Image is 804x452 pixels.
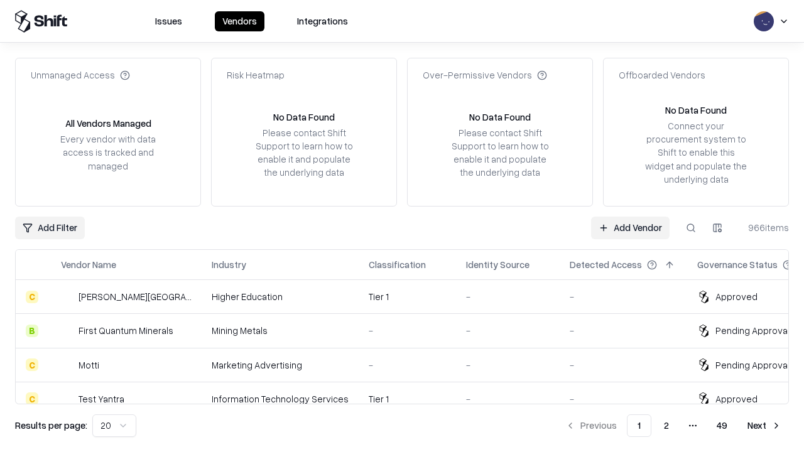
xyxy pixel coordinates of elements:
[466,290,550,303] div: -
[290,11,356,31] button: Integrations
[665,104,727,117] div: No Data Found
[644,119,748,186] div: Connect your procurement system to Shift to enable this widget and populate the underlying data
[570,358,677,372] div: -
[697,258,778,271] div: Governance Status
[715,392,758,406] div: Approved
[570,258,642,271] div: Detected Access
[369,358,446,372] div: -
[369,392,446,406] div: Tier 1
[215,11,264,31] button: Vendors
[26,291,38,303] div: C
[148,11,190,31] button: Issues
[79,392,124,406] div: Test Yantra
[627,414,651,437] button: 1
[423,68,547,82] div: Over-Permissive Vendors
[715,324,790,337] div: Pending Approval
[79,324,173,337] div: First Quantum Minerals
[570,392,677,406] div: -
[466,392,550,406] div: -
[61,291,73,303] img: Reichman University
[31,68,130,82] div: Unmanaged Access
[619,68,705,82] div: Offboarded Vendors
[448,126,552,180] div: Please contact Shift Support to learn how to enable it and populate the underlying data
[707,414,737,437] button: 49
[252,126,356,180] div: Please contact Shift Support to learn how to enable it and populate the underlying data
[212,290,349,303] div: Higher Education
[227,68,285,82] div: Risk Heatmap
[715,290,758,303] div: Approved
[15,217,85,239] button: Add Filter
[739,221,789,234] div: 966 items
[654,414,679,437] button: 2
[61,325,73,337] img: First Quantum Minerals
[56,132,160,172] div: Every vendor with data access is tracked and managed
[591,217,670,239] a: Add Vendor
[466,258,530,271] div: Identity Source
[61,392,73,405] img: Test Yantra
[715,358,790,372] div: Pending Approval
[212,324,349,337] div: Mining Metals
[26,358,38,371] div: C
[212,358,349,372] div: Marketing Advertising
[740,414,789,437] button: Next
[61,358,73,371] img: Motti
[65,117,151,130] div: All Vendors Managed
[466,358,550,372] div: -
[212,258,246,271] div: Industry
[369,258,426,271] div: Classification
[369,290,446,303] div: Tier 1
[212,392,349,406] div: Information Technology Services
[570,290,677,303] div: -
[79,358,99,372] div: Motti
[26,392,38,405] div: C
[79,290,192,303] div: [PERSON_NAME][GEOGRAPHIC_DATA]
[466,324,550,337] div: -
[558,414,789,437] nav: pagination
[26,325,38,337] div: B
[369,324,446,337] div: -
[273,110,335,124] div: No Data Found
[15,419,87,432] p: Results per page:
[570,324,677,337] div: -
[469,110,531,124] div: No Data Found
[61,258,116,271] div: Vendor Name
